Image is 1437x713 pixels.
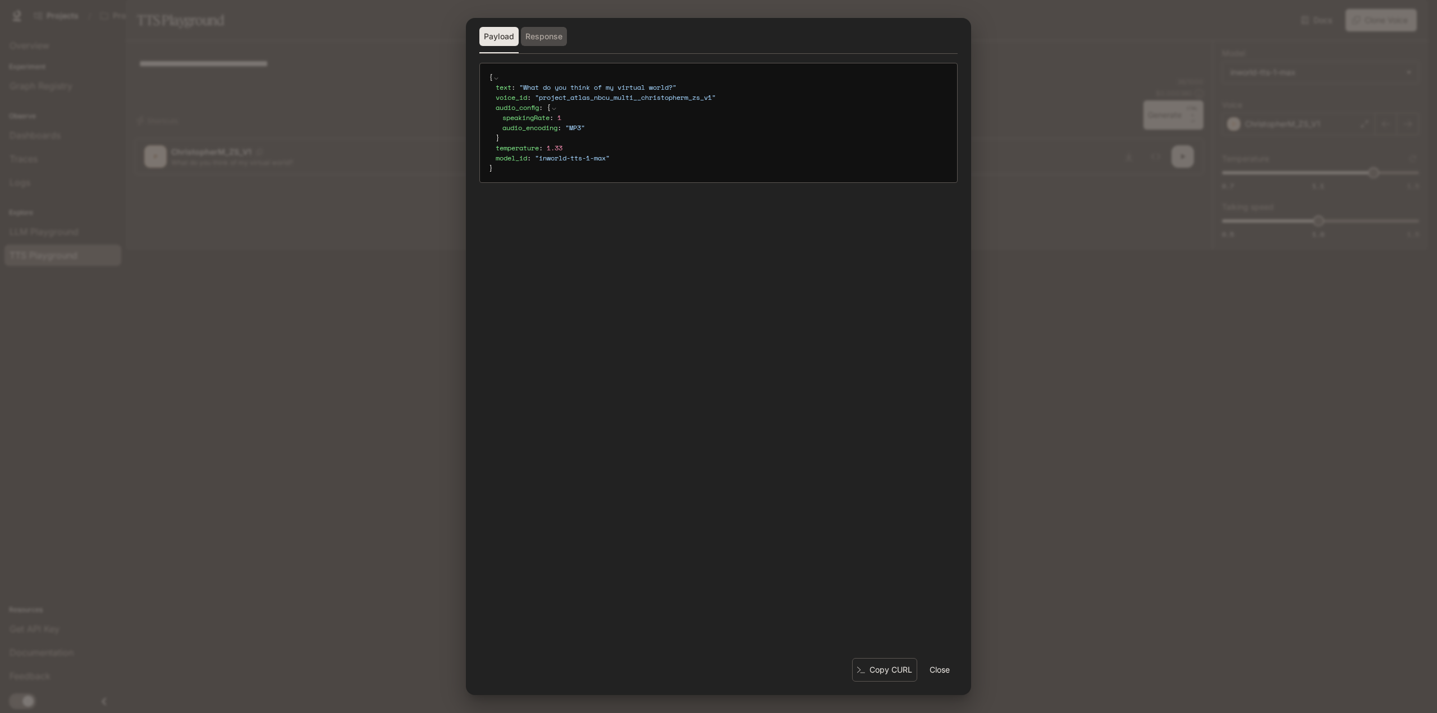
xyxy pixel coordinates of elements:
[496,82,511,92] span: text
[496,143,948,153] div: :
[502,113,948,123] div: :
[496,153,527,163] span: model_id
[496,93,948,103] div: :
[496,103,539,112] span: audio_config
[496,133,500,142] span: }
[557,113,561,122] span: 1
[547,143,562,153] span: 1.33
[496,103,948,143] div: :
[852,658,917,682] button: Copy CURL
[502,123,948,133] div: :
[502,123,557,132] span: audio_encoding
[922,659,958,681] button: Close
[535,93,716,102] span: " project_atlas_nbcu_multi__christopherm_zs_v1 "
[489,72,493,82] span: {
[496,93,527,102] span: voice_id
[519,82,676,92] span: " What do you think of my virtual world? "
[565,123,585,132] span: " MP3 "
[502,113,550,122] span: speakingRate
[489,163,493,173] span: }
[535,153,610,163] span: " inworld-tts-1-max "
[496,82,948,93] div: :
[479,27,519,46] button: Payload
[547,103,551,112] span: {
[496,153,948,163] div: :
[496,143,539,153] span: temperature
[521,27,567,46] button: Response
